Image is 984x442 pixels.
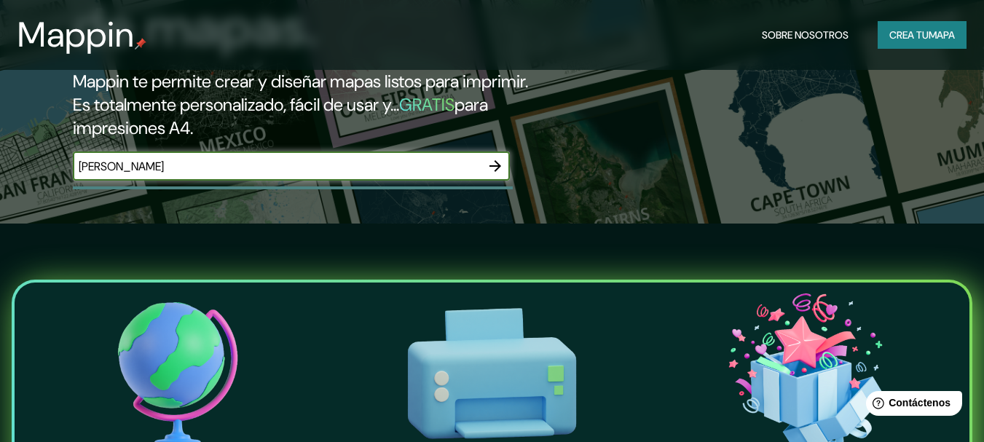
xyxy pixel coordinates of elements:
font: GRATIS [399,93,454,116]
font: Crea tu [889,28,929,42]
input: Elige tu lugar favorito [73,158,481,175]
font: Mappin te permite crear y diseñar mapas listos para imprimir. [73,70,528,92]
font: para impresiones A4. [73,93,488,139]
font: Sobre nosotros [762,28,849,42]
font: Es totalmente personalizado, fácil de usar y... [73,93,399,116]
font: mapa [929,28,955,42]
img: pin de mapeo [135,38,146,50]
font: Mappin [17,12,135,58]
button: Crea tumapa [878,21,967,49]
button: Sobre nosotros [756,21,854,49]
iframe: Lanzador de widgets de ayuda [854,385,968,426]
